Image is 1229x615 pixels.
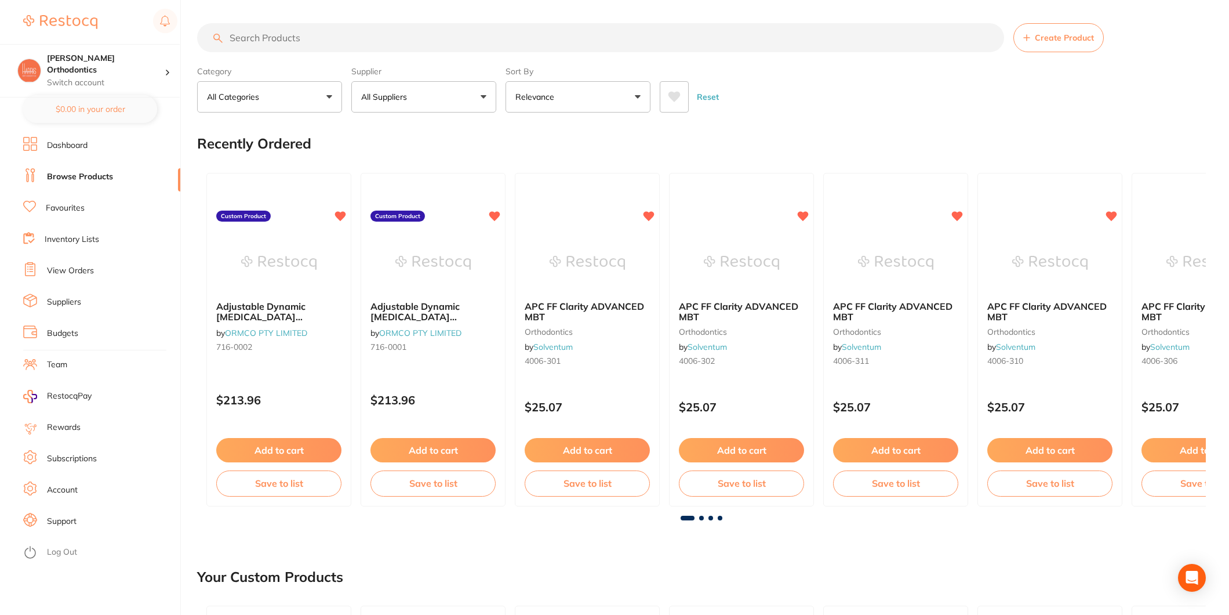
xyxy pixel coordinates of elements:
h2: Your Custom Products [197,569,343,585]
h2: Recently Ordered [197,136,311,152]
button: Add to cart [525,438,650,462]
span: by [216,328,307,338]
button: Add to cart [679,438,804,462]
button: All Categories [197,81,342,113]
a: Inventory Lists [45,234,99,245]
input: Search Products [197,23,1004,52]
p: All Categories [207,91,264,103]
label: Custom Product [216,211,271,222]
button: Save to list [370,471,496,496]
span: by [987,342,1035,352]
a: Solventum [842,342,881,352]
a: ORMCO PTY LIMITED [225,328,307,338]
a: Account [47,484,78,496]
button: Add to cart [987,438,1112,462]
img: APC FF Clarity ADVANCED MBT [550,234,625,292]
a: Suppliers [47,296,81,308]
button: Add to cart [216,438,341,462]
img: Adjustable Dynamic Protraction Facemask Lavender [241,234,317,292]
img: Restocq Logo [23,15,97,29]
a: Subscriptions [47,453,97,465]
button: Save to list [987,471,1112,496]
img: APC FF Clarity ADVANCED MBT [1012,234,1088,292]
button: Save to list [679,471,804,496]
p: $213.96 [370,393,496,407]
small: 716-0002 [216,342,341,352]
a: Support [47,516,77,527]
a: RestocqPay [23,390,92,403]
h4: Harris Orthodontics [47,53,165,75]
small: 4006-310 [987,356,1112,366]
small: 4006-311 [833,356,958,366]
a: Rewards [47,422,81,433]
b: Adjustable Dynamic Protraction Facemask Lavender [216,301,341,323]
a: Favourites [46,202,85,214]
b: APC FF Clarity ADVANCED MBT [833,301,958,323]
p: $25.07 [833,400,958,414]
small: orthodontics [679,327,804,337]
img: Adjustable Dynamic Protraction Facemask Blue [395,234,471,292]
button: Save to list [216,471,341,496]
span: by [679,342,727,352]
label: Custom Product [370,211,425,222]
img: Harris Orthodontics [18,59,41,82]
a: Restocq Logo [23,9,97,35]
a: ORMCO PTY LIMITED [379,328,461,338]
button: Save to list [833,471,958,496]
span: by [1141,342,1190,352]
a: Browse Products [47,171,113,183]
a: Log Out [47,547,77,558]
span: RestocqPay [47,390,92,402]
p: Relevance [515,91,559,103]
button: Create Product [1013,23,1104,52]
a: Solventum [533,342,573,352]
span: by [833,342,881,352]
p: $25.07 [525,400,650,414]
a: View Orders [47,265,94,277]
div: Open Intercom Messenger [1178,564,1206,592]
p: $213.96 [216,393,341,407]
button: Log Out [23,544,177,562]
a: Solventum [688,342,727,352]
a: Dashboard [47,140,88,151]
b: Adjustable Dynamic Protraction Facemask Blue [370,301,496,323]
a: Budgets [47,328,78,339]
label: Sort By [506,66,650,77]
button: $0.00 in your order [23,95,157,123]
b: APC FF Clarity ADVANCED MBT [679,301,804,323]
button: Save to list [525,471,650,496]
img: RestocqPay [23,390,37,403]
span: Create Product [1035,33,1094,42]
span: by [370,328,461,338]
small: orthodontics [987,327,1112,337]
p: Switch account [47,77,165,89]
small: orthodontics [833,327,958,337]
label: Supplier [351,66,496,77]
small: 4006-302 [679,356,804,366]
b: APC FF Clarity ADVANCED MBT [525,301,650,323]
button: Reset [693,81,722,113]
button: All Suppliers [351,81,496,113]
span: by [525,342,573,352]
a: Solventum [996,342,1035,352]
small: orthodontics [525,327,650,337]
p: All Suppliers [361,91,412,103]
button: Relevance [506,81,650,113]
button: Add to cart [370,438,496,462]
p: $25.07 [679,400,804,414]
small: 716-0001 [370,342,496,352]
label: Category [197,66,342,77]
button: Add to cart [833,438,958,462]
b: APC FF Clarity ADVANCED MBT [987,301,1112,323]
img: APC FF Clarity ADVANCED MBT [704,234,779,292]
img: APC FF Clarity ADVANCED MBT [858,234,933,292]
p: $25.07 [987,400,1112,414]
small: 4006-301 [525,356,650,366]
a: Team [47,359,67,371]
a: Solventum [1150,342,1190,352]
